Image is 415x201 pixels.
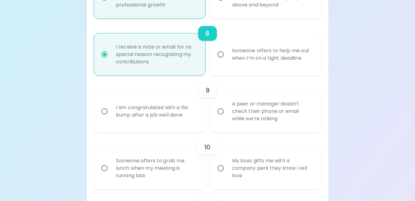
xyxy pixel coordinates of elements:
[227,40,318,69] div: Someone offers to help me out when I’m on a tight deadline
[204,142,210,152] h6: 10
[205,85,210,95] h6: 9
[94,75,321,132] div: choice-group-check
[94,132,321,189] div: choice-group-check
[111,96,202,126] div: I am congratulated with a fist bump after a job well done
[111,150,202,187] div: Someone offers to grab me lunch when my meeting is running late
[94,19,321,75] div: choice-group-check
[111,36,202,73] div: I receive a note or email for no special reason recognizing my contributions
[227,93,318,130] div: A peer or manager doesn’t check their phone or email while we’re talking
[205,28,210,38] h6: 8
[227,150,318,187] div: My boss gifts me with a company perk they know I will love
